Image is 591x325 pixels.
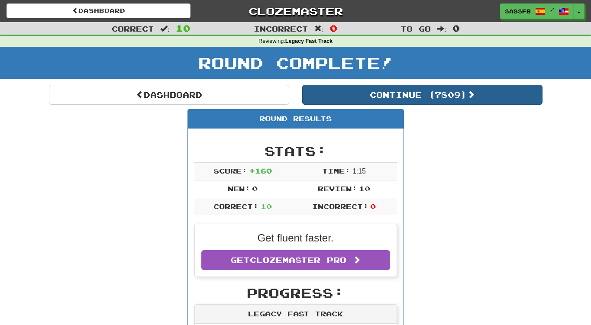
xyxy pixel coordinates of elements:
span: 0 [330,23,337,33]
span: 10 [261,202,272,210]
a: Clozemaster [203,3,388,19]
span: Score: [213,167,247,175]
span: : [437,25,446,32]
span: 0 [252,184,258,193]
button: Continue (7809) [302,85,543,105]
span: 10 [359,184,370,193]
span: New: [228,184,250,193]
span: 0 [370,202,376,210]
span: Clozemaster Pro [250,255,346,265]
span: Incorrect: [312,202,368,210]
div: Legacy Fast Track [195,305,397,324]
a: Dashboard [49,85,289,105]
span: / [550,7,554,13]
span: Review: [318,184,357,193]
strong: Legacy Fast Track [285,38,333,44]
span: Correct [112,24,154,33]
h2: Progress: [194,286,397,300]
span: 10 [176,23,191,33]
span: 1 : 15 [352,167,366,175]
span: 0 [452,23,460,33]
a: sassfb / [500,3,574,19]
a: GetClozemaster Pro [201,250,390,270]
span: : [160,25,170,32]
a: Dashboard [6,3,191,18]
span: : [314,25,324,32]
span: sassfb [505,7,531,15]
span: To go [400,24,431,33]
span: Time: [322,167,350,175]
span: Correct: [213,202,258,210]
span: + 160 [249,167,272,175]
div: Round Results [188,109,404,129]
h2: Stats: [194,144,397,158]
p: Get fluent faster. [201,231,390,245]
h1: Round Complete! [3,54,588,71]
span: Incorrect [254,24,308,33]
